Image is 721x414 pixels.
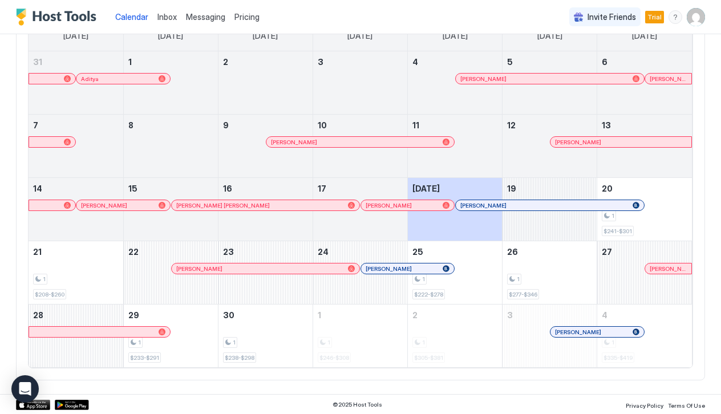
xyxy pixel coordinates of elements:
span: $241-$301 [603,228,632,235]
td: September 24, 2025 [313,241,407,305]
a: September 28, 2025 [29,305,123,326]
a: September 4, 2025 [408,51,502,72]
a: September 3, 2025 [313,51,407,72]
div: [PERSON_NAME] [366,202,450,209]
div: menu [669,10,682,24]
a: September 10, 2025 [313,115,407,136]
span: Invite Friends [588,12,636,22]
td: September 8, 2025 [123,115,218,178]
span: [PERSON_NAME] [176,265,222,273]
a: Sunday [52,21,100,51]
span: [PERSON_NAME] [PERSON_NAME] [176,202,270,209]
td: September 5, 2025 [503,51,597,115]
span: Messaging [186,12,225,22]
span: Trial [647,12,662,22]
span: Inbox [157,12,177,22]
span: 19 [507,184,516,193]
a: September 1, 2025 [124,51,218,72]
td: September 15, 2025 [123,178,218,241]
td: September 21, 2025 [29,241,123,305]
a: August 31, 2025 [29,51,123,72]
div: [PERSON_NAME] [176,265,355,273]
a: Google Play Store [55,400,89,410]
div: Aditya [81,75,165,83]
td: September 28, 2025 [29,305,123,368]
span: [DATE] [63,31,88,41]
td: September 27, 2025 [597,241,692,305]
td: September 3, 2025 [313,51,407,115]
td: September 7, 2025 [29,115,123,178]
a: September 8, 2025 [124,115,218,136]
span: 8 [128,120,133,130]
span: 25 [412,247,423,257]
a: September 16, 2025 [218,178,313,199]
td: September 30, 2025 [218,305,313,368]
span: [PERSON_NAME] [81,202,127,209]
span: 22 [128,247,139,257]
span: [DATE] [412,184,440,193]
a: October 4, 2025 [597,305,692,326]
span: [PERSON_NAME] [650,265,687,273]
a: September 29, 2025 [124,305,218,326]
div: [PERSON_NAME] [460,202,639,209]
span: 3 [507,310,513,320]
span: [DATE] [158,31,183,41]
div: [PERSON_NAME] [271,139,450,146]
div: [PERSON_NAME] [555,139,687,146]
span: 21 [33,247,42,257]
span: [DATE] [253,31,278,41]
a: September 6, 2025 [597,51,692,72]
a: Monday [147,21,195,51]
span: $233-$291 [130,354,159,362]
span: 15 [128,184,137,193]
td: September 11, 2025 [408,115,503,178]
span: 10 [318,120,327,130]
td: September 18, 2025 [408,178,503,241]
td: September 29, 2025 [123,305,218,368]
td: September 17, 2025 [313,178,407,241]
td: September 13, 2025 [597,115,692,178]
span: [PERSON_NAME] [555,328,601,336]
div: [PERSON_NAME] [650,75,687,83]
span: 2 [412,310,418,320]
span: 1 [43,275,46,283]
td: September 6, 2025 [597,51,692,115]
span: 20 [602,184,613,193]
a: September 19, 2025 [503,178,597,199]
td: October 4, 2025 [597,305,692,368]
a: September 27, 2025 [597,241,692,262]
span: [DATE] [443,31,468,41]
span: 2 [223,57,228,67]
a: Calendar [115,11,148,23]
span: [PERSON_NAME] [460,202,507,209]
span: 23 [223,247,234,257]
a: September 12, 2025 [503,115,597,136]
td: September 20, 2025 [597,178,692,241]
td: September 2, 2025 [218,51,313,115]
span: 5 [507,57,513,67]
span: 1 [233,339,236,346]
a: Privacy Policy [626,399,663,411]
span: [DATE] [632,31,657,41]
a: September 30, 2025 [218,305,313,326]
span: [PERSON_NAME] [271,139,317,146]
span: $238-$298 [225,354,254,362]
span: 30 [223,310,234,320]
span: 7 [33,120,38,130]
div: Host Tools Logo [16,9,102,26]
div: [PERSON_NAME] [555,328,639,336]
a: September 20, 2025 [597,178,692,199]
td: September 23, 2025 [218,241,313,305]
span: 1 [138,339,141,346]
a: App Store [16,400,50,410]
span: Pricing [234,12,260,22]
td: October 1, 2025 [313,305,407,368]
a: September 2, 2025 [218,51,313,72]
a: September 13, 2025 [597,115,692,136]
a: September 17, 2025 [313,178,407,199]
td: September 4, 2025 [408,51,503,115]
a: September 5, 2025 [503,51,597,72]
